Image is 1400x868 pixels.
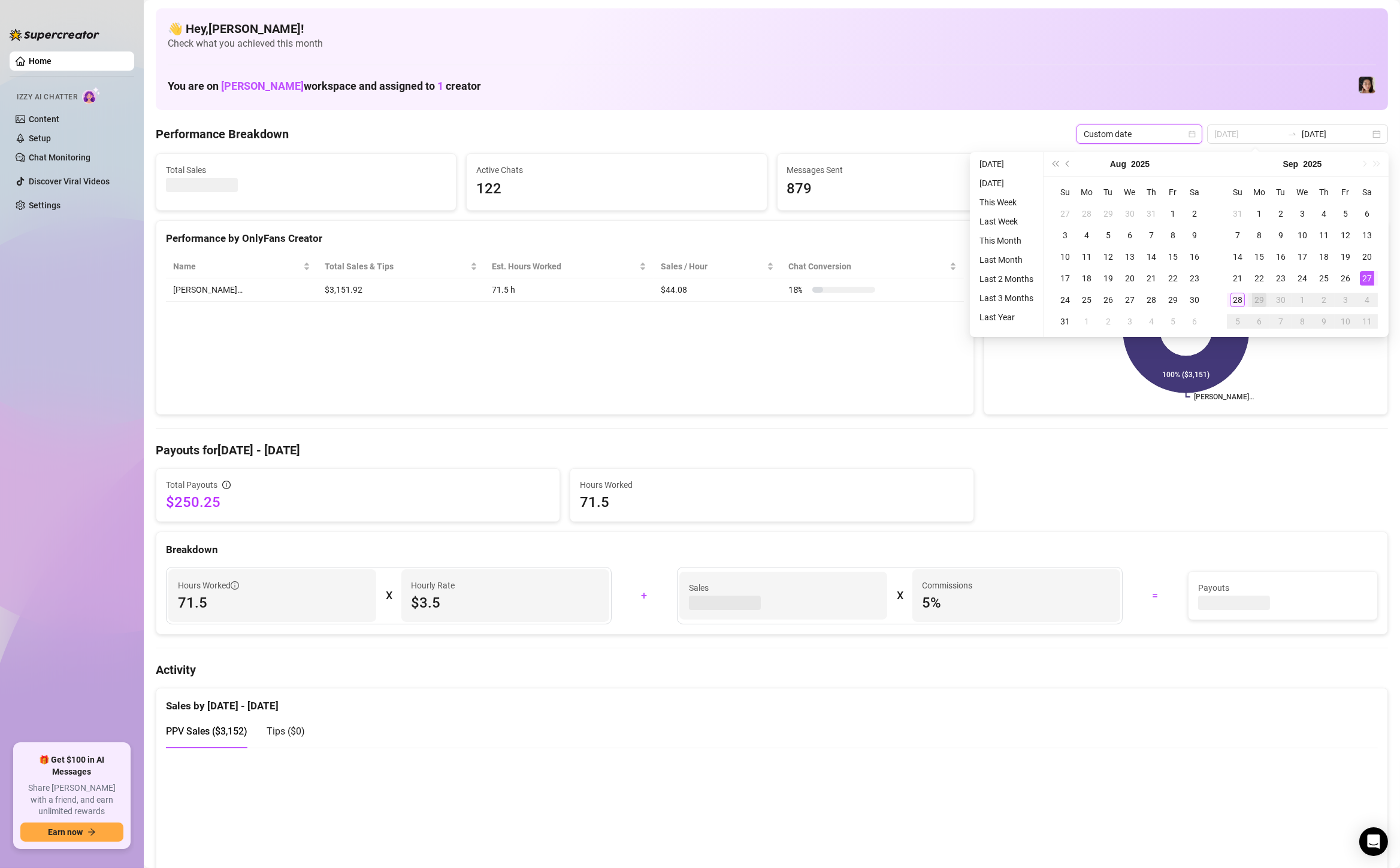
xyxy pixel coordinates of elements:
div: 20 [1123,271,1137,286]
td: 2025-09-12 [1335,224,1356,246]
div: 28 [1230,293,1245,307]
td: 2025-10-08 [1292,311,1313,332]
div: 6 [1187,314,1202,329]
td: 2025-09-28 [1227,289,1248,311]
div: 11 [1360,314,1374,329]
td: 2025-08-12 [1097,246,1119,268]
div: 5 [1166,314,1180,329]
li: [DATE] [975,176,1038,190]
div: 27 [1058,207,1072,221]
span: 18 % [788,283,808,296]
span: Hours Worked [178,579,239,592]
td: 2025-09-04 [1313,203,1335,224]
span: info-circle [222,481,231,489]
div: 19 [1338,250,1353,264]
td: 2025-09-03 [1292,203,1313,224]
div: 11 [1317,228,1331,242]
div: 2 [1274,207,1288,221]
span: Total Payouts [166,478,217,491]
td: 2025-08-14 [1141,246,1162,268]
div: 31 [1058,314,1072,329]
div: 9 [1317,314,1331,329]
th: Su [1227,181,1248,203]
img: logo-BBDzfeDw.svg [10,29,99,41]
div: 4 [1080,228,1094,242]
div: 20 [1360,250,1374,264]
div: 8 [1252,228,1266,242]
td: 2025-08-29 [1162,289,1184,311]
td: $44.08 [654,278,781,302]
span: Total Sales [166,163,446,177]
td: $3,151.92 [318,278,485,302]
span: PPV Sales ( $3,152 ) [166,726,247,737]
div: 26 [1338,271,1353,286]
div: + [619,586,670,605]
th: Name [166,255,318,278]
div: 31 [1230,207,1245,221]
a: Content [29,114,59,124]
span: Custom date [1084,125,1195,143]
th: Total Sales & Tips [318,255,485,278]
h4: Payouts for [DATE] - [DATE] [156,442,1388,459]
span: Earn now [48,827,83,837]
button: Choose a year [1131,152,1150,176]
li: Last 3 Months [975,291,1038,305]
td: 2025-09-17 [1292,246,1313,268]
div: 25 [1317,271,1331,286]
td: 2025-09-01 [1248,203,1270,224]
div: 26 [1101,293,1115,307]
td: 2025-10-09 [1313,311,1335,332]
td: 2025-09-01 [1076,311,1097,332]
div: 18 [1317,250,1331,264]
a: Settings [29,201,61,210]
div: X [897,586,903,605]
div: 29 [1101,207,1115,221]
h4: Performance Breakdown [156,126,289,142]
td: 2025-09-15 [1248,246,1270,268]
span: info-circle [231,581,239,590]
span: Izzy AI Chatter [17,92,77,103]
span: [PERSON_NAME] [221,80,304,92]
td: 2025-08-21 [1141,268,1162,289]
input: End date [1302,128,1370,141]
div: 10 [1295,228,1310,242]
article: Hourly Rate [411,579,455,592]
div: Est. Hours Worked [492,260,637,273]
td: 2025-08-16 [1184,246,1205,268]
td: 2025-08-04 [1076,224,1097,246]
div: 25 [1080,293,1094,307]
td: 2025-09-18 [1313,246,1335,268]
td: 2025-09-02 [1270,203,1292,224]
div: 3 [1058,228,1072,242]
li: Last 2 Months [975,272,1038,286]
span: Payouts [1198,581,1368,594]
td: 2025-08-17 [1054,268,1076,289]
div: 13 [1360,228,1374,242]
td: 2025-07-28 [1076,203,1097,224]
span: Messages Sent [787,163,1068,177]
th: Su [1054,181,1076,203]
td: 2025-09-20 [1356,246,1378,268]
span: 🎁 Get $100 in AI Messages [20,754,123,778]
th: We [1292,181,1313,203]
td: 2025-09-11 [1313,224,1335,246]
td: 2025-09-30 [1270,289,1292,311]
td: 2025-09-07 [1227,224,1248,246]
h4: Activity [156,661,1388,678]
div: 5 [1230,314,1245,329]
td: 2025-09-06 [1356,203,1378,224]
td: 2025-10-06 [1248,311,1270,332]
td: 2025-09-25 [1313,268,1335,289]
div: 9 [1187,228,1202,242]
div: 3 [1295,207,1310,221]
div: 12 [1101,250,1115,264]
th: We [1119,181,1141,203]
div: 23 [1187,271,1202,286]
td: 2025-08-11 [1076,246,1097,268]
li: This Month [975,233,1038,248]
th: Sales / Hour [654,255,781,278]
span: 71.5 [580,493,964,512]
td: 2025-08-31 [1054,311,1076,332]
div: 28 [1144,293,1159,307]
div: 22 [1252,271,1266,286]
